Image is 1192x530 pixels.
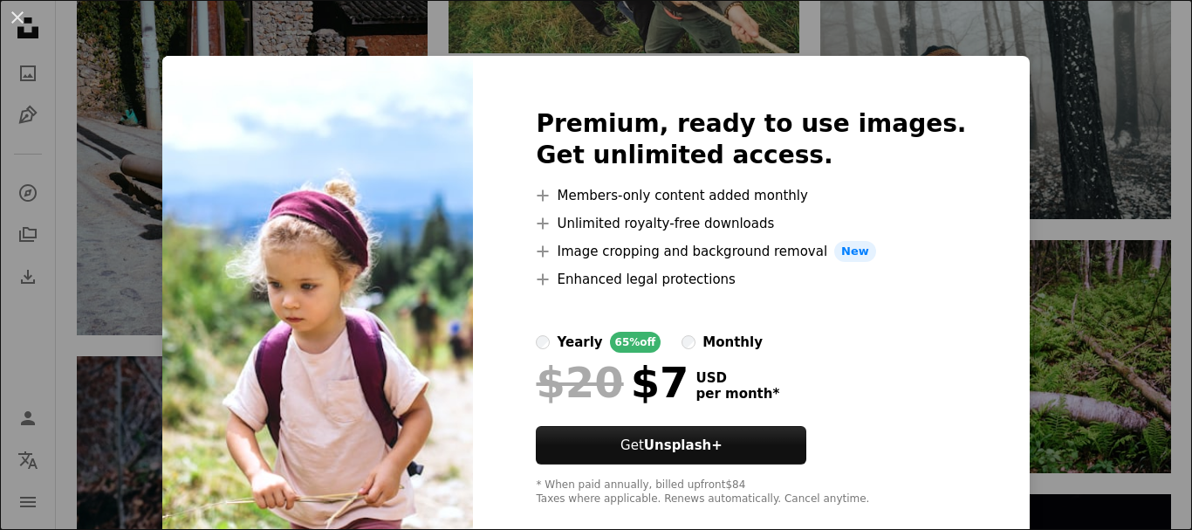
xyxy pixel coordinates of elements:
[682,335,695,349] input: monthly
[536,335,550,349] input: yearly65%off
[695,386,779,402] span: per month *
[536,360,623,405] span: $20
[536,185,966,206] li: Members-only content added monthly
[536,426,806,465] button: GetUnsplash+
[536,108,966,171] h2: Premium, ready to use images. Get unlimited access.
[702,332,763,353] div: monthly
[536,241,966,262] li: Image cropping and background removal
[644,437,723,453] strong: Unsplash+
[834,241,876,262] span: New
[536,360,688,405] div: $7
[536,213,966,234] li: Unlimited royalty-free downloads
[536,478,966,506] div: * When paid annually, billed upfront $84 Taxes where applicable. Renews automatically. Cancel any...
[610,332,661,353] div: 65% off
[536,269,966,290] li: Enhanced legal protections
[557,332,602,353] div: yearly
[695,370,779,386] span: USD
